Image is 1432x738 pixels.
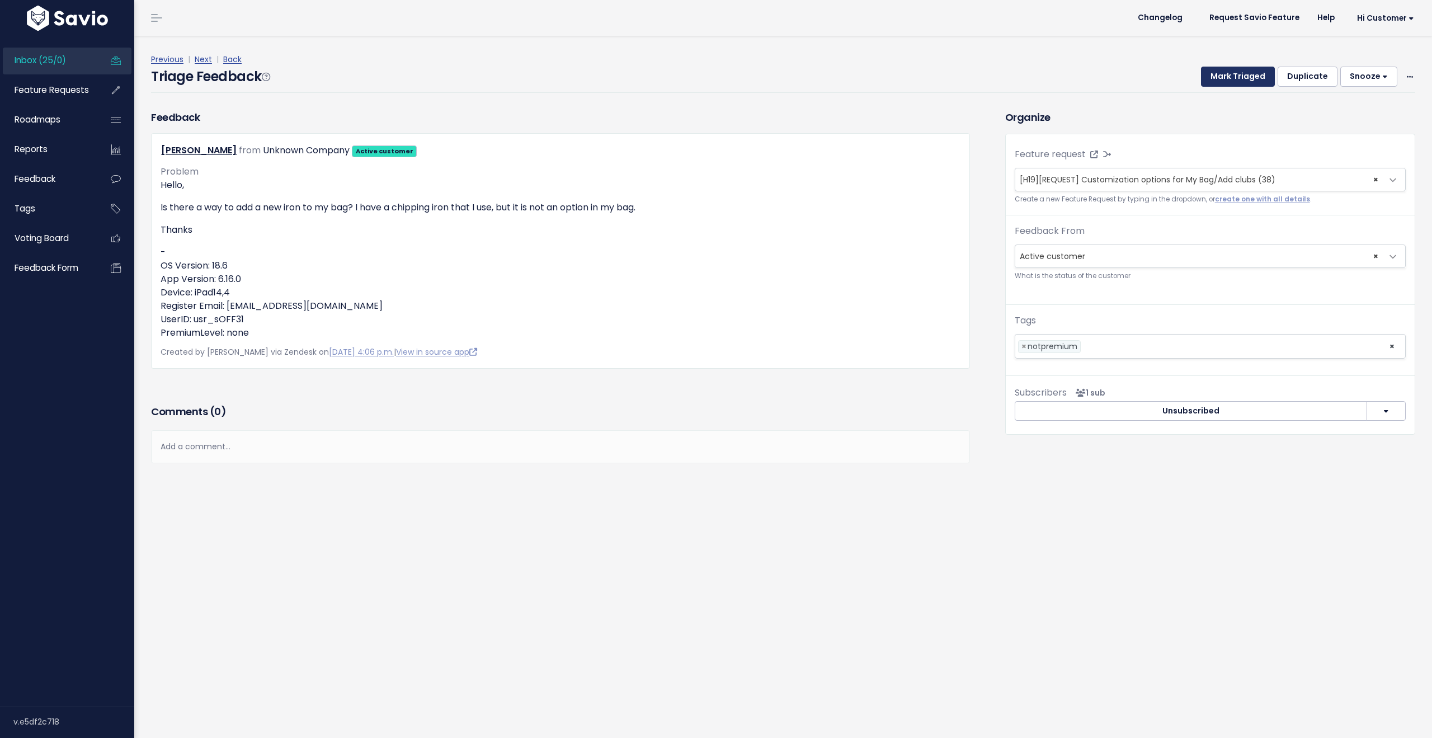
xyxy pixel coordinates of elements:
[15,84,89,96] span: Feature Requests
[1015,245,1406,268] span: Active customer
[1005,110,1415,125] h3: Organize
[1015,386,1067,399] span: Subscribers
[214,405,221,419] span: 0
[1015,148,1086,161] label: Feature request
[15,54,66,66] span: Inbox (25/0)
[1015,224,1085,238] label: Feedback From
[1215,195,1310,204] a: create one with all details
[3,137,93,162] a: Reports
[15,232,69,244] span: Voting Board
[15,143,48,155] span: Reports
[15,173,55,185] span: Feedback
[1357,14,1414,22] span: Hi Customer
[3,166,93,192] a: Feedback
[214,54,221,65] span: |
[161,144,237,157] a: [PERSON_NAME]
[1021,341,1026,352] span: ×
[1015,245,1383,267] span: Active customer
[3,48,93,73] a: Inbox (25/0)
[151,54,183,65] a: Previous
[195,54,212,65] a: Next
[3,77,93,103] a: Feature Requests
[223,54,242,65] a: Back
[1028,341,1077,352] span: notpremium
[1020,174,1275,185] span: [H19][REQUEST] Customization options for My Bag/Add clubs (38)
[1373,245,1378,267] span: ×
[1340,67,1397,87] button: Snooze
[3,107,93,133] a: Roadmaps
[186,54,192,65] span: |
[1071,387,1105,398] span: <p><strong>Subscribers</strong><br><br> - Nuno Grazina<br> </p>
[1015,270,1406,282] small: What is the status of the customer
[1015,401,1367,421] button: Unsubscribed
[1278,67,1337,87] button: Duplicate
[161,346,477,358] span: Created by [PERSON_NAME] via Zendesk on |
[161,246,960,340] p: - OS Version: 18.6 App Version: 6.16.0 Device: iPad14,4 Register Email: [EMAIL_ADDRESS][DOMAIN_NA...
[1018,340,1081,353] li: notpremium
[1308,10,1344,26] a: Help
[1201,67,1275,87] button: Mark Triaged
[1344,10,1423,27] a: Hi Customer
[3,196,93,222] a: Tags
[239,144,261,157] span: from
[24,6,111,31] img: logo-white.9d6f32f41409.svg
[161,178,960,192] p: Hello,
[263,143,350,159] div: Unknown Company
[1015,314,1036,327] label: Tags
[15,203,35,214] span: Tags
[1200,10,1308,26] a: Request Savio Feature
[15,114,60,125] span: Roadmaps
[1015,194,1406,205] small: Create a new Feature Request by typing in the dropdown, or .
[151,430,970,463] div: Add a comment...
[161,201,960,214] p: Is there a way to add a new iron to my bag? I have a chipping iron that I use, but it is not an o...
[161,165,199,178] span: Problem
[3,225,93,251] a: Voting Board
[151,110,200,125] h3: Feedback
[329,346,394,358] a: [DATE] 4:06 p.m.
[396,346,477,358] a: View in source app
[356,147,413,156] strong: Active customer
[15,262,78,274] span: Feedback form
[161,223,960,237] p: Thanks
[3,255,93,281] a: Feedback form
[1389,335,1395,358] span: ×
[13,707,134,736] div: v.e5df2c718
[1373,168,1378,191] span: ×
[1138,14,1183,22] span: Changelog
[151,404,970,420] h3: Comments ( )
[151,67,270,87] h4: Triage Feedback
